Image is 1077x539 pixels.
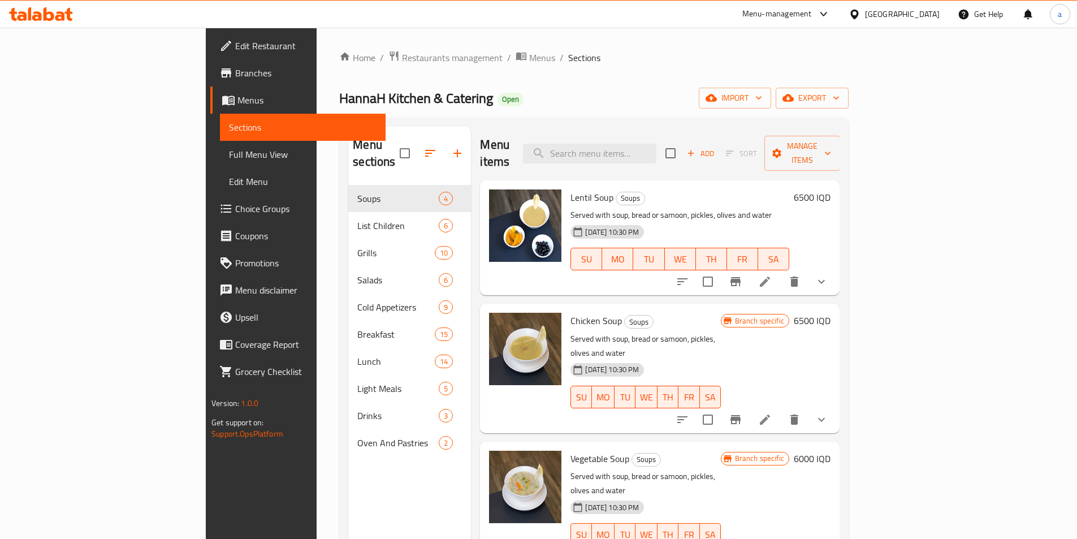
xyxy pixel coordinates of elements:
[211,415,263,430] span: Get support on:
[439,382,453,395] div: items
[633,248,664,270] button: TU
[764,136,840,171] button: Manage items
[781,406,808,433] button: delete
[602,248,633,270] button: MO
[696,270,720,294] span: Select to update
[388,50,503,65] a: Restaurants management
[570,189,613,206] span: Lentil Soup
[235,229,377,243] span: Coupons
[235,283,377,297] span: Menu disclaimer
[439,302,452,313] span: 9
[658,386,678,408] button: TH
[435,327,453,341] div: items
[615,386,635,408] button: TU
[229,120,377,134] span: Sections
[696,408,720,432] span: Select to update
[402,51,503,64] span: Restaurants management
[210,304,386,331] a: Upsell
[730,453,789,464] span: Branch specific
[781,268,808,295] button: delete
[357,300,439,314] div: Cold Appetizers
[683,389,695,406] span: FR
[220,114,386,141] a: Sections
[357,382,439,395] span: Light Meals
[357,246,435,260] span: Grills
[773,139,831,167] span: Manage items
[439,219,453,232] div: items
[581,227,643,238] span: [DATE] 10:30 PM
[632,453,660,466] span: Soups
[435,355,453,368] div: items
[730,316,789,326] span: Branch specific
[435,356,452,367] span: 14
[210,222,386,249] a: Coupons
[632,453,661,467] div: Soups
[348,429,471,456] div: Oven And Pastries2
[625,316,653,329] span: Soups
[348,212,471,239] div: List Children6
[700,251,723,268] span: TH
[348,348,471,375] div: Lunch14
[758,248,789,270] button: SA
[210,32,386,59] a: Edit Restaurant
[348,266,471,294] div: Salads6
[742,7,812,21] div: Menu-management
[439,193,452,204] span: 4
[700,386,721,408] button: SA
[211,426,283,441] a: Support.OpsPlatform
[348,180,471,461] nav: Menu sections
[1058,8,1062,20] span: a
[357,355,435,368] span: Lunch
[624,315,654,329] div: Soups
[357,409,439,422] span: Drinks
[619,389,631,406] span: TU
[570,312,622,329] span: Chicken Soup
[489,189,561,262] img: Lentil Soup
[348,321,471,348] div: Breakfast15
[439,192,453,205] div: items
[339,50,849,65] nav: breadcrumb
[229,148,377,161] span: Full Menu View
[669,268,696,295] button: sort-choices
[607,251,629,268] span: MO
[576,251,598,268] span: SU
[568,51,600,64] span: Sections
[732,251,754,268] span: FR
[498,94,524,104] span: Open
[507,51,511,64] li: /
[808,268,835,295] button: show more
[357,327,435,341] span: Breakfast
[659,141,682,165] span: Select section
[722,406,749,433] button: Branch-specific-item
[220,168,386,195] a: Edit Menu
[815,275,828,288] svg: Show Choices
[727,248,758,270] button: FR
[516,50,555,65] a: Menus
[439,409,453,422] div: items
[435,248,452,258] span: 10
[523,144,656,163] input: search
[794,451,831,467] h6: 6000 IQD
[570,208,789,222] p: Served with soup, bread or samoon, pickles, olives and water
[210,249,386,277] a: Promotions
[529,51,555,64] span: Menus
[357,192,439,205] span: Soups
[638,251,660,268] span: TU
[570,469,720,498] p: Served with soup, bread or samoon, pickles, olives and water
[357,219,439,232] span: List Children
[758,413,772,426] a: Edit menu item
[682,145,719,162] span: Add item
[348,294,471,321] div: Cold Appetizers9
[489,313,561,385] img: Chicken Soup
[220,141,386,168] a: Full Menu View
[235,39,377,53] span: Edit Restaurant
[581,364,643,375] span: [DATE] 10:30 PM
[776,88,849,109] button: export
[699,88,771,109] button: import
[210,331,386,358] a: Coverage Report
[357,273,439,287] span: Salads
